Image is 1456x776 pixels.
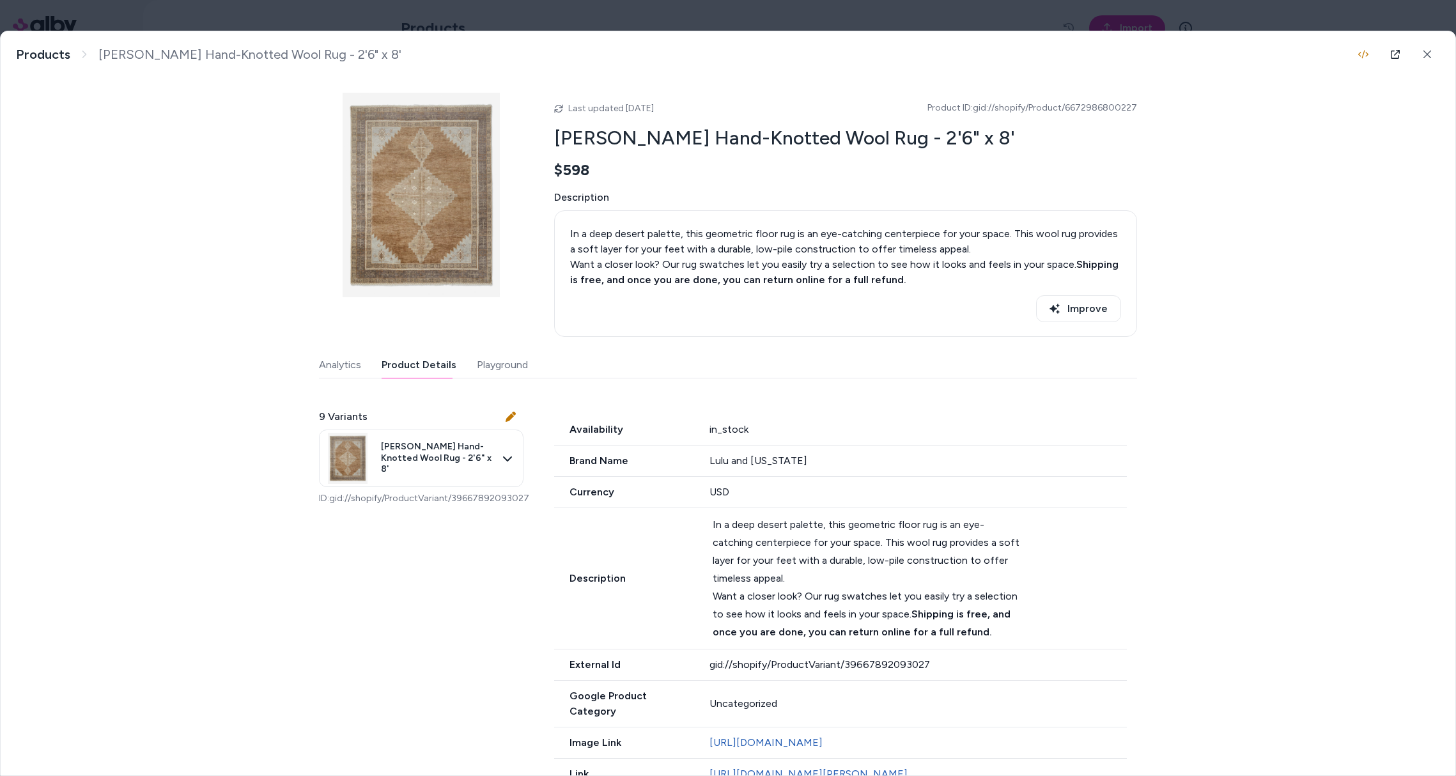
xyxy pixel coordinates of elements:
div: Want a closer look? Our rug swatches let you easily try a selection to see how it looks and feels... [713,587,1023,641]
span: Description [554,571,697,586]
span: Availability [554,422,694,437]
span: Description [554,190,1137,205]
span: Brand Name [554,453,694,469]
div: in_stock [709,422,1127,437]
a: Products [16,47,70,63]
button: Playground [477,352,528,378]
button: [PERSON_NAME] Hand-Knotted Wool Rug - 2'6" x 8' [319,430,523,487]
span: 9 Variants [319,409,368,424]
strong: Shipping is free, and once you are done, you can return online for a full refund. [713,608,1011,638]
p: ID: gid://shopify/ProductVariant/39667892093027 [319,492,523,505]
span: $598 [554,160,589,180]
h2: [PERSON_NAME] Hand-Knotted Wool Rug - 2'6" x 8' [554,126,1137,150]
div: gid://shopify/ProductVariant/39667892093027 [709,657,1127,672]
div: Want a closer look? Our rug swatches let you easily try a selection to see how it looks and feels... [570,257,1121,288]
span: Last updated [DATE] [568,103,654,114]
div: Lulu and [US_STATE] [709,453,1127,469]
span: Currency [554,485,694,500]
div: In a deep desert palette, this geometric floor rug is an eye-catching centerpiece for your space.... [570,226,1121,257]
button: Improve [1036,295,1121,322]
div: USD [709,485,1127,500]
span: [PERSON_NAME] Hand-Knotted Wool Rug - 2'6" x 8' [381,441,495,475]
span: Image Link [554,735,694,750]
div: Uncategorized [709,696,1127,711]
span: External Id [554,657,694,672]
img: katerug.jpg [322,433,373,484]
div: In a deep desert palette, this geometric floor rug is an eye-catching centerpiece for your space.... [713,516,1023,587]
nav: breadcrumb [16,47,401,63]
span: Product ID: gid://shopify/Product/6672986800227 [927,102,1137,114]
strong: Shipping is free, and once you are done, you can return online for a full refund. [570,258,1119,286]
img: katerug.jpg [319,93,523,297]
span: Google Product Category [554,688,694,719]
button: Product Details [382,352,456,378]
button: Analytics [319,352,361,378]
a: [URL][DOMAIN_NAME] [709,736,823,749]
span: [PERSON_NAME] Hand-Knotted Wool Rug - 2'6" x 8' [98,47,401,63]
